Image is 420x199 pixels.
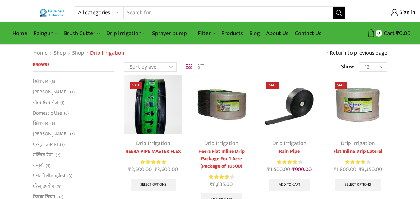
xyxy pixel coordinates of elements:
a: Sprayer pump [149,26,194,41]
span: Sale [130,82,142,89]
a: Drip Irrigation [341,139,375,148]
bdi: 1,800.00 [334,165,356,174]
a: Drip Irrigation [272,139,307,148]
span: Sale [266,82,279,89]
a: एअर रिलीज व्हाॅल्व [33,171,65,181]
img: Flat Inline [192,75,251,134]
h1: Drip Irrigation [90,50,124,57]
span: Show [341,63,354,71]
a: Select options for “Flat Inline Drip Lateral” [335,179,381,191]
span: ₹ [210,180,213,189]
a: Home [9,26,30,41]
a: [PERSON_NAME] [33,87,68,97]
span: – [328,165,387,174]
a: Domestic Use [33,108,62,118]
span: ₹ [128,165,131,174]
a: Raingun [30,26,61,41]
a: मल्चिंग पेपर [33,150,53,160]
a: वेन्चुरी [33,160,44,171]
a: Home [33,49,48,57]
bdi: 3,350.00 [359,165,382,174]
span: Rated out of 5 [277,159,298,165]
a: Return to previous page [330,49,387,57]
span: Rated out of 5 [345,159,365,165]
span: Rated out of 5 [209,174,230,180]
span: ₹ [267,165,270,174]
a: Filter [195,26,218,41]
a: स्प्रिंकलर [33,118,48,129]
span: Sign in [398,9,415,17]
span: Browse [33,61,49,68]
span: Rated out of 5 [141,159,166,165]
a: 0 Cart ₹0.00 [352,28,411,39]
nav: Breadcrumb [33,49,124,57]
span: ₹ [155,165,157,174]
a: घरेलू उपयोग [33,181,54,192]
a: Flat Inline Drip Lateral [328,148,387,155]
span: (3) [67,173,72,179]
span: (3) [70,131,75,137]
span: (6) [50,79,55,85]
span: ₹ [334,165,336,174]
input: Search for... [124,7,332,19]
span: (5) [57,183,61,190]
span: (3) [70,89,75,95]
bdi: 900.00 [292,165,312,174]
a: HEERA PIPE MASTER FLEX [124,148,182,155]
div: Rated 4.00 out of 5 [345,159,370,165]
bdi: 3,600.00 [155,165,178,174]
a: Heera Flat Inline Drip Package For 1 Acre (Package of 10500) [192,148,251,170]
a: Contact Us [292,26,325,41]
a: वॉटर प्रेशर गेज [33,97,58,108]
a: स्प्रिंकलर [33,78,48,87]
a: Sign in [355,7,415,18]
div: Rated 4.13 out of 5 [277,159,302,165]
a: Brush Cutter [61,26,103,41]
select: Shop order [124,62,177,72]
span: (5) [60,142,65,148]
img: Heera Gold Krushi Pipe Black [124,75,182,134]
a: Drip Irrigation [103,26,149,41]
a: घरगुती उपयोग [33,139,58,150]
a: Products [218,26,246,41]
span: Cart [382,29,395,38]
a: Drip Irrigation [136,139,170,148]
bdi: 2,500.00 [128,165,152,174]
div: Rated 5.00 out of 5 [141,159,166,165]
a: [PERSON_NAME] [33,129,68,139]
span: ₹ [359,165,362,174]
div: Rated 4.21 out of 5 [209,174,234,180]
span: (1) [60,100,64,106]
span: ₹ [396,29,399,38]
span: (6) [50,120,55,127]
span: Sale [335,82,347,89]
a: Shop [53,49,66,57]
span: (5) [46,163,50,169]
a: Select options for “HEERA PIPE MASTER FLEX” [131,179,176,191]
bdi: 8,835.00 [210,180,233,189]
bdi: 0.00 [396,29,411,38]
span: ₹ [292,165,295,174]
button: Search button [333,7,345,19]
a: Drip Irrigation [204,139,238,148]
a: Rain Pipe [260,148,319,155]
img: Heera Rain Pipe [260,75,319,134]
span: 0 [376,30,382,36]
span: (2) [56,152,60,158]
a: About Us [263,26,292,41]
img: Flat Inline Drip Lateral [328,75,387,134]
a: Shop [72,49,85,57]
a: Add to cart: “Rain Pipe” [269,179,310,191]
a: Blog [246,26,263,41]
span: – [124,165,182,174]
span: (6) [64,110,69,116]
bdi: 1,500.00 [267,165,290,174]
